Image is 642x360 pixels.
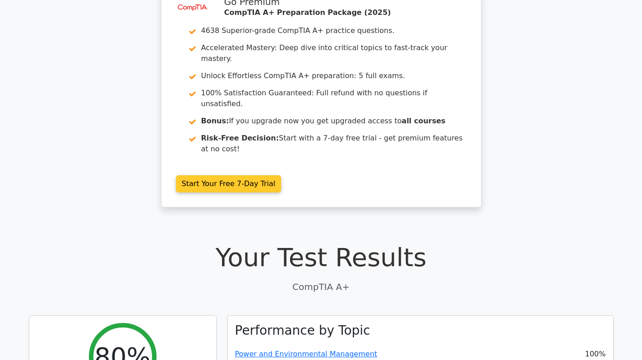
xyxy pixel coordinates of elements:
[235,323,370,338] h3: Performance by Topic
[29,280,614,294] p: CompTIA A+
[29,242,614,272] h1: Your Test Results
[176,175,282,192] a: Start Your Free 7-Day Trial
[235,350,378,358] a: Power and Environmental Management
[585,349,606,360] span: 100%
